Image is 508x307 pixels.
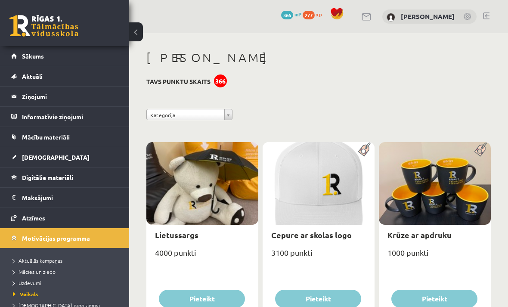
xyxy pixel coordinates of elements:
a: Atzīmes [11,208,118,228]
a: Informatīvie ziņojumi [11,107,118,127]
a: Aktuāli [11,66,118,86]
span: Kategorija [150,109,221,121]
a: Lietussargs [155,230,198,240]
span: xp [316,11,322,18]
span: Atzīmes [22,214,45,222]
span: Motivācijas programma [22,234,90,242]
div: 4000 punkti [146,245,258,267]
div: 1000 punkti [379,245,491,267]
a: Cepure ar skolas logo [271,230,352,240]
a: Ziņojumi [11,87,118,106]
a: Sākums [11,46,118,66]
a: [PERSON_NAME] [401,12,455,21]
div: 3100 punkti [263,245,375,267]
img: Populāra prece [471,142,491,157]
span: Mācies un ziedo [13,268,56,275]
img: Populāra prece [355,142,375,157]
span: Aktuālās kampaņas [13,257,62,264]
legend: Informatīvie ziņojumi [22,107,118,127]
span: Veikals [13,291,38,298]
span: Mācību materiāli [22,133,70,141]
h1: [PERSON_NAME] [146,50,491,65]
span: Uzdevumi [13,279,41,286]
a: 277 xp [303,11,326,18]
a: Digitālie materiāli [11,167,118,187]
h3: Tavs punktu skaits [146,78,211,85]
a: Mācību materiāli [11,127,118,147]
a: Maksājumi [11,188,118,208]
div: 366 [214,74,227,87]
legend: Ziņojumi [22,87,118,106]
img: Sofija Starovoitova [387,13,395,22]
a: Kategorija [146,109,232,120]
a: Rīgas 1. Tālmācības vidusskola [9,15,78,37]
a: [DEMOGRAPHIC_DATA] [11,147,118,167]
a: Veikals [13,290,121,298]
span: Aktuāli [22,72,43,80]
a: Uzdevumi [13,279,121,287]
a: 366 mP [281,11,301,18]
span: 277 [303,11,315,19]
legend: Maksājumi [22,188,118,208]
span: Digitālie materiāli [22,174,73,181]
a: Aktuālās kampaņas [13,257,121,264]
span: mP [294,11,301,18]
span: Sākums [22,52,44,60]
a: Motivācijas programma [11,228,118,248]
a: Krūze ar apdruku [387,230,452,240]
span: [DEMOGRAPHIC_DATA] [22,153,90,161]
span: 366 [281,11,293,19]
a: Mācies un ziedo [13,268,121,276]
